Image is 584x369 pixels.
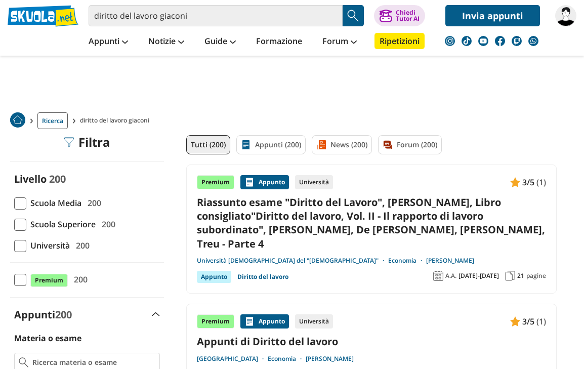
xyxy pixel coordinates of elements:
[510,316,520,326] img: Appunti contenuto
[197,314,234,329] div: Premium
[32,357,155,367] input: Ricerca materia o esame
[536,176,546,189] span: (1)
[197,175,234,189] div: Premium
[512,36,522,46] img: twitch
[244,316,255,326] img: Appunti contenuto
[89,5,343,26] input: Cerca appunti, riassunti o versioni
[510,177,520,187] img: Appunti contenuto
[72,239,90,252] span: 200
[202,33,238,51] a: Guide
[433,271,443,281] img: Anno accademico
[197,271,231,283] div: Appunto
[152,312,160,316] img: Apri e chiudi sezione
[197,355,268,363] a: [GEOGRAPHIC_DATA]
[320,33,359,51] a: Forum
[197,195,546,251] a: Riassunto esame "Diritto del Lavoro", [PERSON_NAME], Libro consigliato"Diritto del lavoro, Vol. I...
[64,137,74,147] img: Filtra filtri mobile
[14,333,81,344] label: Materia o esame
[458,272,499,280] span: [DATE]-[DATE]
[388,257,426,265] a: Economia
[378,135,442,154] a: Forum (200)
[445,36,455,46] img: instagram
[445,5,540,26] a: Invia appunti
[244,177,255,187] img: Appunti contenuto
[374,5,425,26] button: ChiediTutor AI
[86,33,131,51] a: Appunti
[526,272,546,280] span: pagine
[26,196,81,210] span: Scuola Media
[306,355,354,363] a: [PERSON_NAME]
[343,5,364,26] button: Search Button
[528,36,538,46] img: WhatsApp
[84,196,101,210] span: 200
[536,315,546,328] span: (1)
[383,140,393,150] img: Forum filtro contenuto
[10,112,25,128] img: Home
[396,10,420,22] div: Chiedi Tutor AI
[426,257,474,265] a: [PERSON_NAME]
[316,140,326,150] img: News filtro contenuto
[522,315,534,328] span: 3/5
[98,218,115,231] span: 200
[80,112,153,129] span: diritto del lavoro giaconi
[517,272,524,280] span: 21
[555,5,576,26] img: marika.tinto
[240,314,289,329] div: Appunto
[445,272,456,280] span: A.A.
[505,271,515,281] img: Pagine
[295,175,333,189] div: Università
[478,36,488,46] img: youtube
[10,112,25,129] a: Home
[14,308,72,321] label: Appunti
[268,355,306,363] a: Economia
[254,33,305,51] a: Formazione
[237,271,288,283] a: Diritto del lavoro
[197,335,546,348] a: Appunti di Diritto del lavoro
[64,135,110,149] div: Filtra
[146,33,187,51] a: Notizie
[462,36,472,46] img: tiktok
[295,314,333,329] div: Università
[374,33,425,49] a: Ripetizioni
[26,239,70,252] span: Università
[70,273,88,286] span: 200
[186,135,230,154] a: Tutti (200)
[26,218,96,231] span: Scuola Superiore
[197,257,388,265] a: Università [DEMOGRAPHIC_DATA] del "[DEMOGRAPHIC_DATA]"
[522,176,534,189] span: 3/5
[346,8,361,23] img: Cerca appunti, riassunti o versioni
[55,308,72,321] span: 200
[236,135,306,154] a: Appunti (200)
[37,112,68,129] a: Ricerca
[19,357,28,367] img: Ricerca materia o esame
[30,274,68,287] span: Premium
[312,135,372,154] a: News (200)
[14,172,47,186] label: Livello
[495,36,505,46] img: facebook
[49,172,66,186] span: 200
[240,175,289,189] div: Appunto
[241,140,251,150] img: Appunti filtro contenuto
